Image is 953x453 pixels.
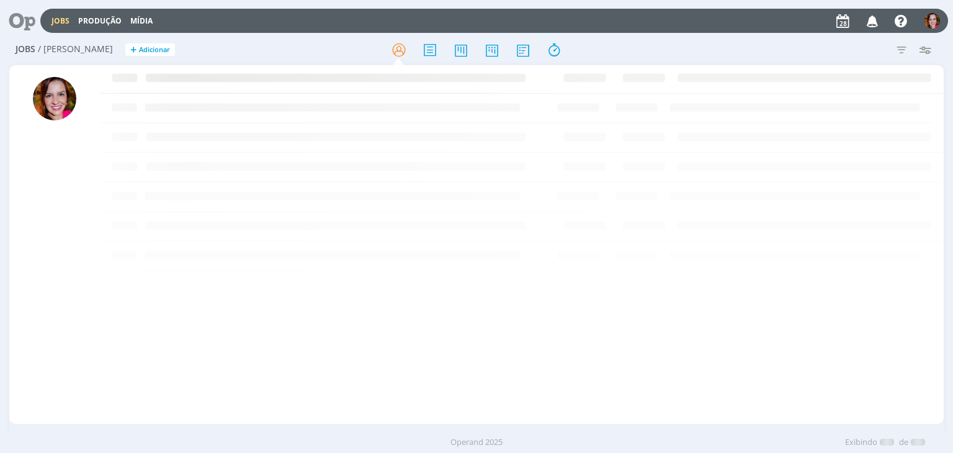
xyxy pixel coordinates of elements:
button: Mídia [127,16,156,26]
span: / [PERSON_NAME] [38,44,113,55]
a: Jobs [51,16,69,26]
button: Jobs [48,16,73,26]
span: Exibindo [845,436,877,449]
img: B [924,13,940,29]
button: Produção [74,16,125,26]
img: B [33,77,76,120]
span: + [130,43,136,56]
button: +Adicionar [125,43,175,56]
a: Mídia [130,16,153,26]
span: de [899,436,908,449]
span: Jobs [16,44,35,55]
button: B [924,10,941,32]
a: Produção [78,16,122,26]
span: Adicionar [139,46,170,54]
